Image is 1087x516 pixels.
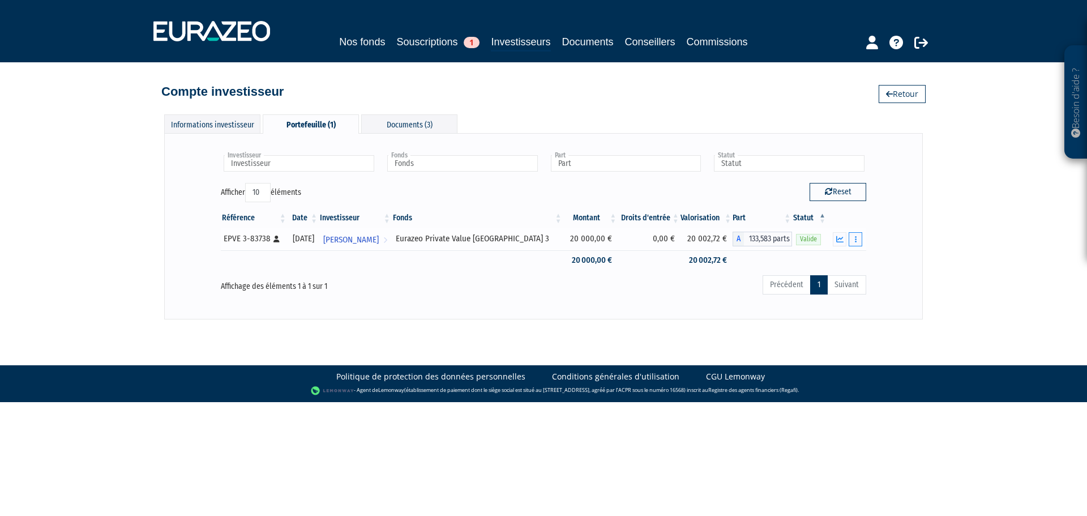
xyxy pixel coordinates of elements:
label: Afficher éléments [221,183,301,202]
span: [PERSON_NAME] [323,229,379,250]
a: Retour [879,85,926,103]
span: Valide [796,234,821,245]
td: 20 002,72 € [681,250,733,270]
a: Politique de protection des données personnelles [336,371,525,382]
span: A [733,232,744,246]
td: 20 000,00 € [563,228,618,250]
div: [DATE] [292,233,315,245]
span: 133,583 parts [744,232,792,246]
th: Statut : activer pour trier la colonne par ordre d&eacute;croissant [792,208,827,228]
a: [PERSON_NAME] [319,228,392,250]
div: Affichage des éléments 1 à 1 sur 1 [221,274,480,292]
div: A - Eurazeo Private Value Europe 3 [733,232,792,246]
a: Documents [562,34,614,50]
a: Investisseurs [491,34,550,52]
select: Afficheréléments [245,183,271,202]
td: 0,00 € [618,228,681,250]
div: Documents (3) [361,114,457,133]
a: Conditions générales d'utilisation [552,371,679,382]
a: Conseillers [625,34,675,50]
a: 1 [810,275,828,295]
div: Eurazeo Private Value [GEOGRAPHIC_DATA] 3 [396,233,559,245]
td: 20 000,00 € [563,250,618,270]
th: Part: activer pour trier la colonne par ordre croissant [733,208,792,228]
a: Commissions [687,34,748,50]
a: CGU Lemonway [706,371,765,382]
p: Besoin d'aide ? [1069,52,1082,153]
div: Portefeuille (1) [263,114,359,134]
th: Référence : activer pour trier la colonne par ordre croissant [221,208,288,228]
span: 1 [464,37,480,48]
th: Valorisation: activer pour trier la colonne par ordre croissant [681,208,733,228]
a: Souscriptions1 [396,34,480,50]
th: Droits d'entrée: activer pour trier la colonne par ordre croissant [618,208,681,228]
a: Lemonway [378,386,404,394]
a: Nos fonds [339,34,385,50]
div: Informations investisseur [164,114,260,133]
th: Investisseur: activer pour trier la colonne par ordre croissant [319,208,392,228]
img: 1732889491-logotype_eurazeo_blanc_rvb.png [153,21,270,41]
img: logo-lemonway.png [311,385,354,396]
div: EPVE 3-83738 [224,233,284,245]
th: Fonds: activer pour trier la colonne par ordre croissant [392,208,563,228]
td: 20 002,72 € [681,228,733,250]
th: Date: activer pour trier la colonne par ordre croissant [288,208,319,228]
i: Voir l'investisseur [383,229,387,250]
div: - Agent de (établissement de paiement dont le siège social est situé au [STREET_ADDRESS], agréé p... [11,385,1076,396]
button: Reset [810,183,866,201]
i: [Français] Personne physique [273,236,280,242]
a: Registre des agents financiers (Regafi) [708,386,798,394]
th: Montant: activer pour trier la colonne par ordre croissant [563,208,618,228]
h4: Compte investisseur [161,85,284,99]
